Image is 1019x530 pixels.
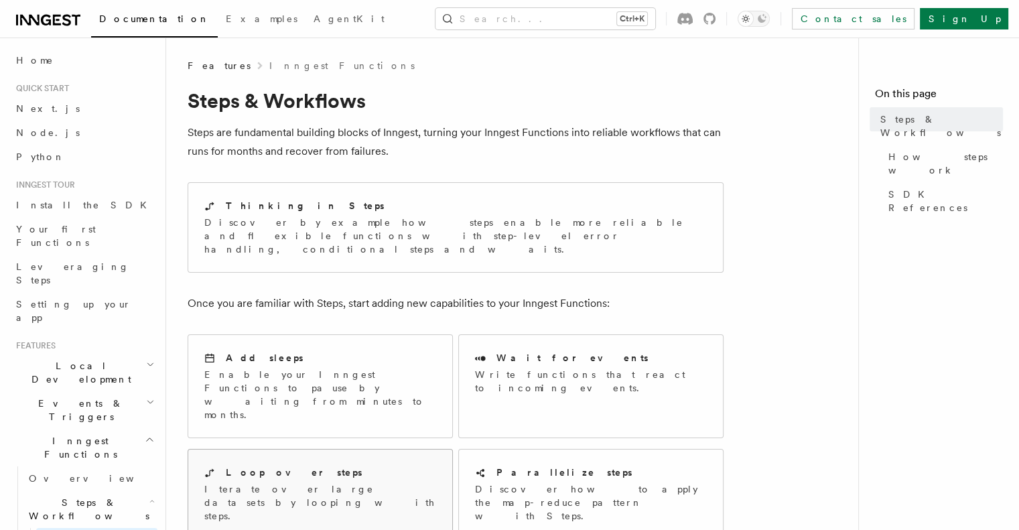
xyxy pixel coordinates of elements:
a: Next.js [11,96,157,121]
span: Features [188,59,251,72]
a: Python [11,145,157,169]
h2: Parallelize steps [496,466,632,479]
a: Thinking in StepsDiscover by example how steps enable more reliable and flexible functions with s... [188,182,724,273]
span: Next.js [16,103,80,114]
span: Setting up your app [16,299,131,323]
a: Install the SDK [11,193,157,217]
a: Steps & Workflows [875,107,1003,145]
a: Contact sales [792,8,914,29]
h1: Steps & Workflows [188,88,724,113]
span: Steps & Workflows [23,496,149,523]
p: Steps are fundamental building blocks of Inngest, turning your Inngest Functions into reliable wo... [188,123,724,161]
kbd: Ctrl+K [617,12,647,25]
span: Inngest tour [11,180,75,190]
p: Discover by example how steps enable more reliable and flexible functions with step-level error h... [204,216,707,256]
span: Python [16,151,65,162]
h2: Add sleeps [226,351,303,365]
span: Inngest Functions [11,434,145,461]
span: Steps & Workflows [880,113,1003,139]
a: Sign Up [920,8,1008,29]
a: SDK References [883,182,1003,220]
span: AgentKit [314,13,385,24]
p: Discover how to apply the map-reduce pattern with Steps. [475,482,707,523]
span: Overview [29,473,167,484]
span: Events & Triggers [11,397,146,423]
h2: Loop over steps [226,466,362,479]
button: Steps & Workflows [23,490,157,528]
h2: Wait for events [496,351,649,365]
a: Leveraging Steps [11,255,157,292]
a: How steps work [883,145,1003,182]
p: Iterate over large datasets by looping with steps. [204,482,436,523]
h4: On this page [875,86,1003,107]
span: Node.js [16,127,80,138]
p: Write functions that react to incoming events. [475,368,707,395]
button: Search...Ctrl+K [435,8,655,29]
p: Enable your Inngest Functions to pause by waiting from minutes to months. [204,368,436,421]
a: Documentation [91,4,218,38]
a: Inngest Functions [269,59,415,72]
h2: Thinking in Steps [226,199,385,212]
span: Install the SDK [16,200,155,210]
span: Quick start [11,83,69,94]
span: SDK References [888,188,1003,214]
a: Add sleepsEnable your Inngest Functions to pause by waiting from minutes to months. [188,334,453,438]
p: Once you are familiar with Steps, start adding new capabilities to your Inngest Functions: [188,294,724,313]
a: Node.js [11,121,157,145]
a: Examples [218,4,305,36]
button: Toggle dark mode [738,11,770,27]
a: Home [11,48,157,72]
span: Leveraging Steps [16,261,129,285]
span: Local Development [11,359,146,386]
span: Your first Functions [16,224,96,248]
span: Documentation [99,13,210,24]
a: AgentKit [305,4,393,36]
span: Features [11,340,56,351]
a: Wait for eventsWrite functions that react to incoming events. [458,334,724,438]
a: Setting up your app [11,292,157,330]
a: Overview [23,466,157,490]
span: Home [16,54,54,67]
button: Inngest Functions [11,429,157,466]
button: Local Development [11,354,157,391]
a: Your first Functions [11,217,157,255]
span: How steps work [888,150,1003,177]
button: Events & Triggers [11,391,157,429]
span: Examples [226,13,297,24]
